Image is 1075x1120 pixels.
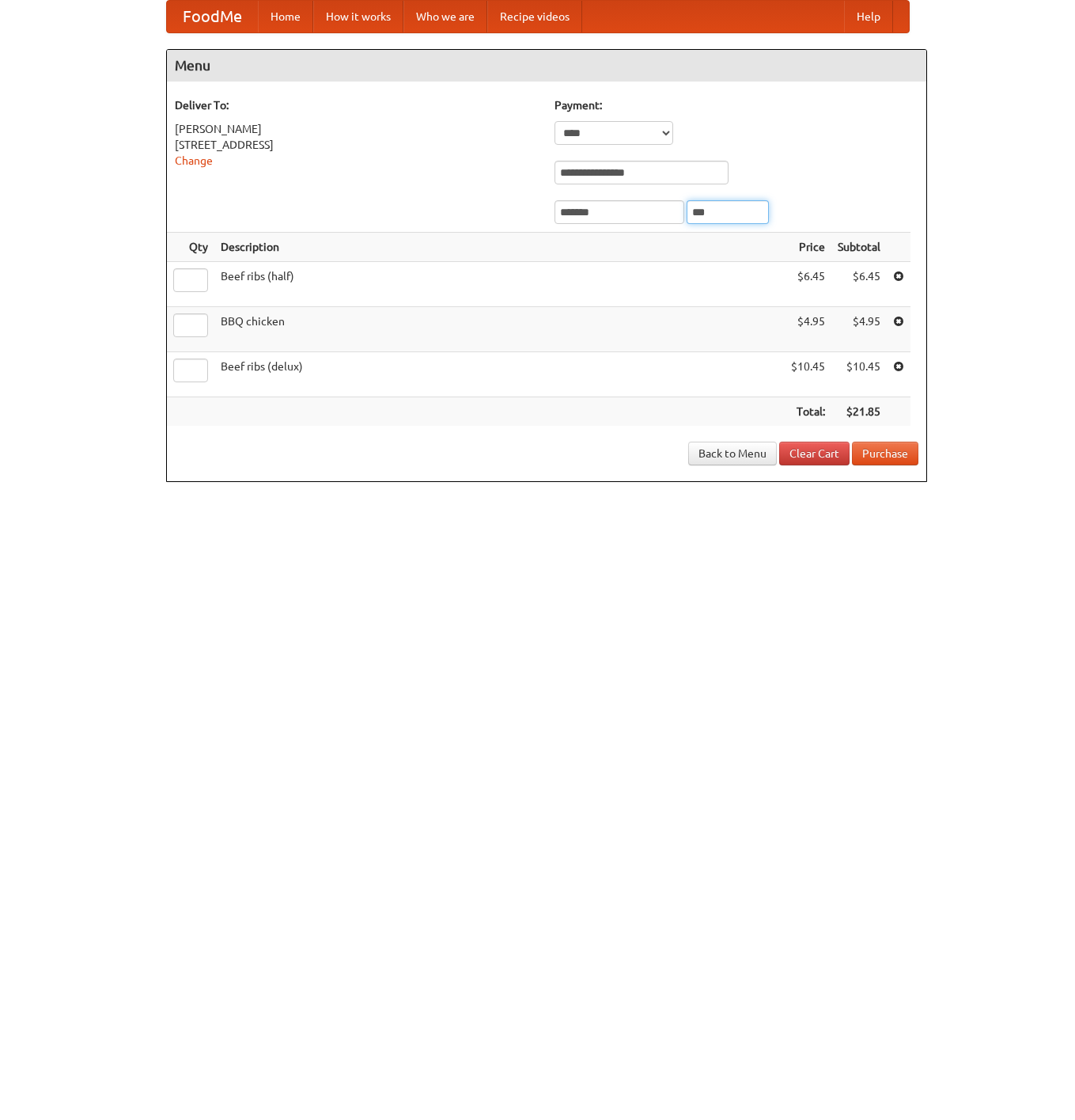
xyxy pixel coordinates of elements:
h5: Payment: [555,97,918,113]
td: $4.95 [831,307,887,352]
td: $4.95 [785,307,831,352]
td: $6.45 [831,262,887,307]
a: Change [175,154,213,167]
a: Clear Cart [779,442,850,465]
h4: Menu [167,50,926,82]
td: $10.45 [785,352,831,397]
th: Price [785,233,831,262]
a: How it works [313,1,403,32]
a: Help [844,1,893,32]
a: FoodMe [167,1,258,32]
td: $6.45 [785,262,831,307]
h5: Deliver To: [175,97,539,113]
a: Back to Menu [688,442,777,465]
a: Home [258,1,313,32]
th: $21.85 [831,397,887,427]
th: Qty [167,233,214,262]
td: BBQ chicken [214,307,785,352]
a: Recipe videos [487,1,582,32]
td: Beef ribs (delux) [214,352,785,397]
th: Description [214,233,785,262]
th: Total: [785,397,831,427]
th: Subtotal [831,233,887,262]
button: Purchase [852,442,918,465]
a: Who we are [403,1,487,32]
td: Beef ribs (half) [214,262,785,307]
div: [PERSON_NAME] [175,121,539,137]
div: [STREET_ADDRESS] [175,137,539,153]
td: $10.45 [831,352,887,397]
